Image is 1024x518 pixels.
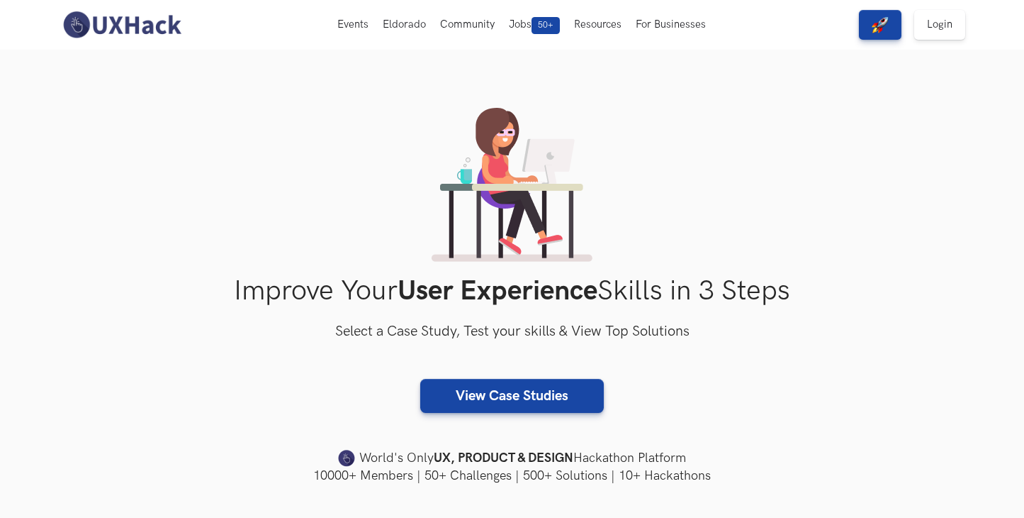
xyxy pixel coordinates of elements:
h4: World's Only Hackathon Platform [59,448,966,468]
img: UXHack-logo.png [59,10,185,40]
img: uxhack-favicon-image.png [338,449,355,468]
strong: User Experience [398,275,597,308]
h1: Improve Your Skills in 3 Steps [59,275,966,308]
img: lady working on laptop [432,108,592,262]
h4: 10000+ Members | 50+ Challenges | 500+ Solutions | 10+ Hackathons [59,467,966,485]
span: 50+ [531,17,560,34]
a: View Case Studies [420,379,604,413]
h3: Select a Case Study, Test your skills & View Top Solutions [59,321,966,343]
img: rocket [872,16,889,33]
strong: UX, PRODUCT & DESIGN [434,448,573,468]
a: Login [914,10,965,40]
